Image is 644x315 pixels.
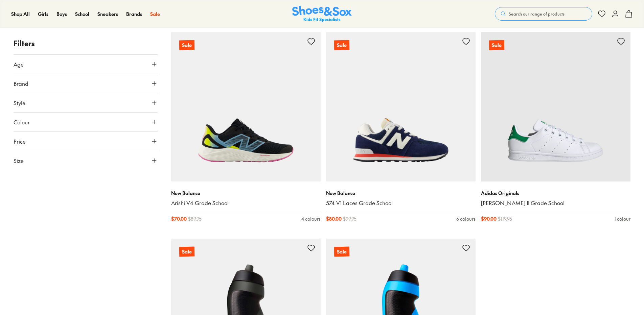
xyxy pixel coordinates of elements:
a: Arishi V4 Grade School [171,199,321,207]
div: 4 colours [301,215,321,222]
a: Shoes & Sox [292,6,352,22]
div: 6 colours [456,215,476,222]
a: Sale [481,32,630,181]
div: 1 colour [614,215,630,222]
p: Filters [14,38,158,49]
span: $ 70.00 [171,215,187,222]
span: Boys [56,10,67,17]
button: Size [14,151,158,170]
span: Sneakers [97,10,118,17]
a: Girls [38,10,48,18]
button: Colour [14,113,158,131]
button: Style [14,93,158,112]
span: Search our range of products [509,11,565,17]
a: [PERSON_NAME] II Grade School [481,199,630,207]
span: Brand [14,79,28,88]
span: $ 89.95 [188,215,202,222]
span: Colour [14,118,30,126]
button: Search our range of products [495,7,592,21]
a: Sale [171,32,321,181]
img: SNS_Logo_Responsive.svg [292,6,352,22]
a: Boys [56,10,67,18]
a: 574 V1 Laces Grade School [326,199,476,207]
p: New Balance [171,190,321,197]
span: Shop All [11,10,30,17]
button: Price [14,132,158,151]
span: $ 90.00 [481,215,497,222]
p: Sale [179,40,194,50]
span: $ 80.00 [326,215,342,222]
p: New Balance [326,190,476,197]
span: Brands [126,10,142,17]
a: Sneakers [97,10,118,18]
a: Shop All [11,10,30,18]
span: Style [14,99,25,107]
a: Sale [150,10,160,18]
span: Price [14,137,26,145]
p: Sale [334,40,349,50]
p: Adidas Originals [481,190,630,197]
a: School [75,10,89,18]
span: Girls [38,10,48,17]
span: School [75,10,89,17]
a: Sale [326,32,476,181]
span: Sale [150,10,160,17]
p: Sale [489,40,504,50]
button: Age [14,55,158,74]
span: $ 99.95 [343,215,356,222]
a: Brands [126,10,142,18]
span: Age [14,60,24,68]
span: Size [14,156,24,165]
span: $ 119.95 [498,215,512,222]
button: Brand [14,74,158,93]
p: Sale [179,247,194,257]
p: Sale [334,247,349,257]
